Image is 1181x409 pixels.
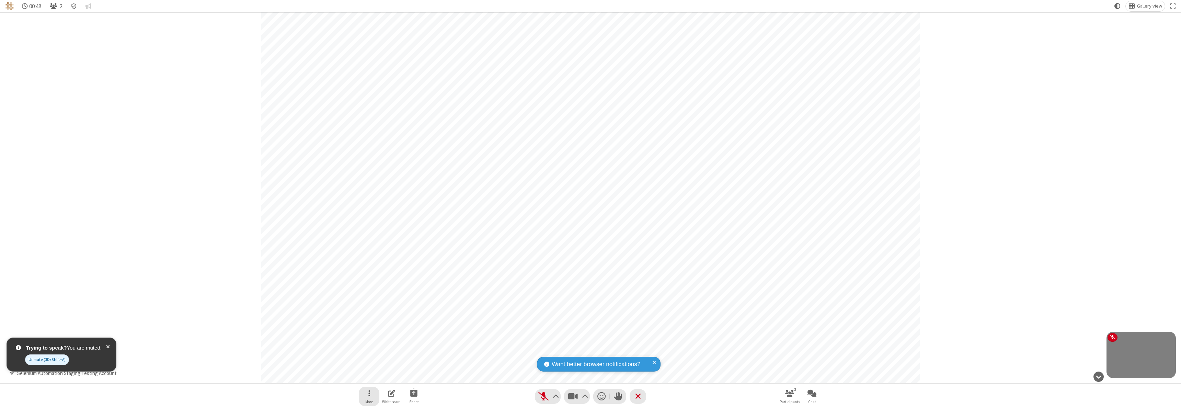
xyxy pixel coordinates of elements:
span: Whiteboard [382,400,401,404]
button: Conversation [83,1,94,11]
div: 2 [792,386,798,393]
button: Send a reaction [593,389,610,404]
button: Unmute (⌘+Shift+A) [535,389,561,404]
div: Timer [19,1,44,11]
strong: Trying to speak? [26,345,67,351]
button: Unmute (⌘+Shift+A) [25,354,69,365]
span: Chat [808,400,816,404]
span: More [365,400,373,404]
button: Open chat [802,387,822,406]
span: 2 [60,3,62,10]
button: Change layout [1126,1,1165,11]
button: Fullscreen [1168,1,1179,11]
button: Leave meeting [630,389,646,404]
button: Open shared whiteboard [381,387,402,406]
span: 00:48 [29,3,41,10]
button: Audio settings [551,389,561,404]
img: QA Selenium DO NOT DELETE OR CHANGE [5,2,14,10]
button: Start sharing [403,387,424,406]
button: Open participant list [779,387,800,406]
button: Video setting [581,389,590,404]
button: Raise hand [610,389,626,404]
span: Participants [780,400,800,404]
span: Want better browser notifications? [552,360,640,369]
button: Using system theme [1112,1,1123,11]
button: Open participant list [47,1,65,11]
span: Share [409,400,418,404]
button: Open menu [359,387,379,406]
span: Gallery view [1137,3,1162,9]
span: You are muted. [26,344,102,352]
button: Hide [1091,368,1107,385]
button: Stop video (⌘+Shift+V) [564,389,590,404]
div: Meeting details Encryption enabled [68,1,80,11]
